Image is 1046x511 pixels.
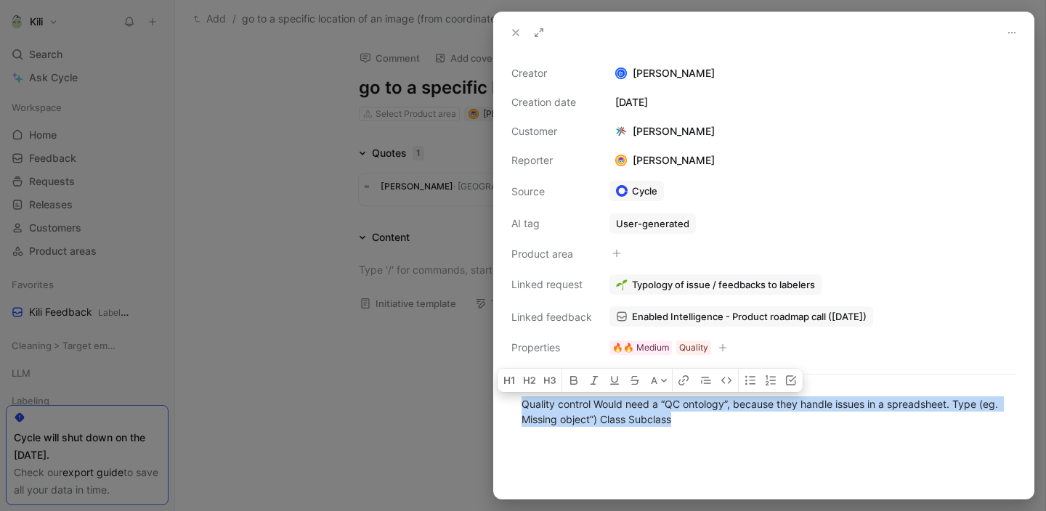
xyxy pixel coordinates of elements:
[632,278,815,291] span: Typology of issue / feedbacks to labelers
[617,156,626,165] img: avatar
[632,310,867,323] span: Enabled Intelligence - Product roadmap call ([DATE])
[609,94,1016,111] div: [DATE]
[612,340,669,355] div: 🔥🔥 Medium
[609,274,822,295] button: 🌱Typology of issue / feedbacks to labelers
[616,279,628,290] img: 🌱
[616,217,689,230] div: User-generated
[609,65,1016,82] div: [PERSON_NAME]
[511,65,592,82] div: Creator
[511,183,592,200] div: Source
[609,152,721,169] div: [PERSON_NAME]
[511,276,592,293] div: Linked request
[511,123,592,140] div: Customer
[617,69,626,78] div: D
[609,181,664,201] a: Cycle
[522,396,1006,427] div: Quality control Would need a “QC ontology”, because they handle issues in a spreadsheet. Type (eg...
[511,339,592,356] div: Properties
[511,152,592,169] div: Reporter
[646,369,672,392] button: A
[609,306,873,327] a: Enabled Intelligence - Product roadmap call ([DATE])
[511,308,592,326] div: Linked feedback
[615,126,627,137] img: logo
[609,123,721,140] div: [PERSON_NAME]
[511,245,592,263] div: Product area
[511,215,592,232] div: AI tag
[511,94,592,111] div: Creation date
[679,340,708,355] div: Quality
